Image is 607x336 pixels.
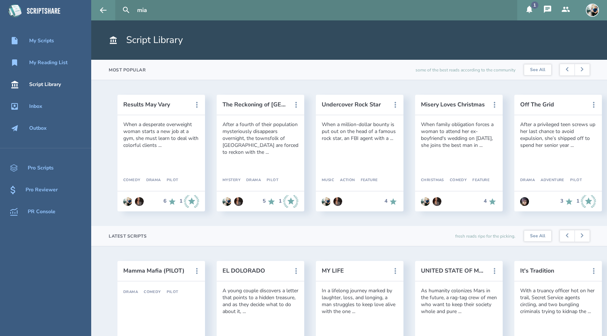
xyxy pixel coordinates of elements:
div: Pro Scripts [28,165,54,171]
button: UNITED STATE OF MARS [421,267,487,274]
img: user_1604966854-crop.jpg [333,197,342,206]
div: Drama [140,178,161,183]
div: Drama [240,178,261,183]
img: user_1604966854-crop.jpg [433,197,441,206]
div: Outbox [29,125,47,131]
div: Pilot [261,178,278,183]
div: Pro Reviewer [26,187,58,193]
button: MY LIFE [322,267,387,274]
button: Off The Grid [520,101,586,108]
div: Comedy [138,290,161,294]
div: Inbox [29,103,42,109]
div: Script Library [29,82,61,87]
div: Adventure [535,178,564,183]
div: My Reading List [29,60,67,66]
img: user_1597253789-crop.jpg [520,197,529,206]
div: 4 [484,198,487,204]
div: Feature [355,178,378,183]
div: My Scripts [29,38,54,44]
div: Most Popular [109,67,146,73]
div: After a fourth of their population mysteriously disappears overnight, the townsfolk of [GEOGRAPHI... [223,121,298,156]
img: user_1604966854-crop.jpg [135,197,144,206]
div: Drama [123,290,138,294]
div: Action [334,178,355,183]
div: Comedy [444,178,467,183]
div: some of the best reads according to the community [415,60,515,80]
div: 1 Industry Recommends [576,195,596,208]
img: user_1673573717-crop.jpg [123,197,132,206]
div: When a desperate overweight woman starts a new job at a gym, she must learn to deal with colorful... [123,121,199,149]
img: user_1604966854-crop.jpg [234,197,243,206]
button: Undercover Rock Star [322,101,387,108]
h1: Script Library [109,34,183,47]
div: Drama [520,178,535,183]
div: As humanity colonizes Mars in the future, a rag-tag crew of men who want to keep their society wh... [421,287,497,315]
a: See All [524,65,551,75]
div: 4 Recommends [484,197,497,206]
div: With a truancy officer hot on her trail, Secret Service agents circling, and two bungling crimina... [520,287,596,315]
img: user_1673573717-crop.jpg [586,4,599,17]
div: Mystery [223,178,240,183]
div: 4 Recommends [384,197,398,206]
a: Go to Zaelyna (Zae) Beck's profile [520,194,529,210]
div: 1 [576,198,579,204]
img: user_1673573717-crop.jpg [322,197,330,206]
div: When family obligation forces a woman to attend her ex-boyfriend's wedding on [DATE], she joins t... [421,121,497,149]
div: 5 Recommends [263,195,276,208]
div: Feature [467,178,490,183]
div: Comedy [123,178,140,183]
div: 6 [163,198,166,204]
div: fresh reads ripe for the picking. [455,226,515,246]
button: Mamma Mafia (PILOT) [123,267,189,274]
div: 3 Recommends [560,195,573,208]
a: See All [524,231,551,242]
div: Christmas [421,178,444,183]
div: 1 Industry Recommends [279,195,298,208]
div: Pilot [564,178,582,183]
div: Pilot [161,178,178,183]
div: A young couple discovers a letter that points to a hidden treasure, and as they decide what to do... [223,287,298,315]
button: Results May Vary [123,101,189,108]
button: EL DOLORADO [223,267,288,274]
div: 1 [179,198,182,204]
div: 1 Industry Recommends [179,195,199,208]
div: 1 [279,198,282,204]
div: 6 Recommends [163,195,177,208]
div: 5 [263,198,266,204]
button: The Reckoning of [GEOGRAPHIC_DATA] [223,101,288,108]
div: In a lifelong journey marked by laughter, loss, and longing, a man struggles to keep love alive w... [322,287,398,315]
div: Music [322,178,334,183]
img: user_1673573717-crop.jpg [421,197,430,206]
img: user_1673573717-crop.jpg [223,197,231,206]
div: Pilot [161,290,178,294]
div: 3 [560,198,563,204]
div: When a million-dollar bounty is put out on the head of a famous rock star, an FBI agent with a ... [322,121,398,142]
div: After a privileged teen screws up her last chance to avoid expulsion, she’s shipped off to spend ... [520,121,596,149]
button: Misery Loves Christmas [421,101,487,108]
div: 1 [531,1,538,9]
div: Latest Scripts [109,233,147,239]
button: It's Tradition [520,267,586,274]
div: 4 [384,198,387,204]
div: PR Console [28,209,55,215]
